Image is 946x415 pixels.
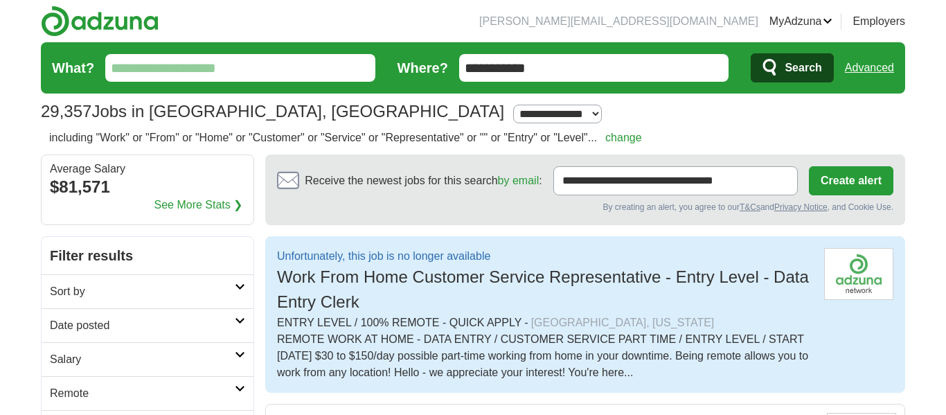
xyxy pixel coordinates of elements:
a: Advanced [845,54,894,82]
img: Careerbuilder (DPG) logo [824,248,893,300]
h2: Filter results [42,237,253,274]
button: Create alert [809,166,893,195]
li: [PERSON_NAME][EMAIL_ADDRESS][DOMAIN_NAME] [479,13,758,30]
label: Where? [398,58,448,78]
div: [GEOGRAPHIC_DATA], [US_STATE] [531,315,715,331]
p: Unfortunately, this job is no longer available [277,248,813,265]
a: Employers [853,13,905,30]
h1: Jobs in [GEOGRAPHIC_DATA], [GEOGRAPHIC_DATA] [41,102,504,121]
button: Search [751,53,833,82]
div: Average Salary [50,164,245,175]
a: Sort by [42,274,253,308]
span: 29,357 [41,99,91,124]
div: REMOTE WORK AT HOME - DATA ENTRY / CUSTOMER SERVICE PART TIME / ENTRY LEVEL / START [DATE] $30 to... [277,331,813,381]
h2: Salary [50,351,235,368]
h2: Sort by [50,283,235,300]
div: ENTRY LEVEL / 100% REMOTE - QUICK APPLY [277,315,813,331]
img: Adzuna logo [41,6,159,37]
h2: Date posted [50,317,235,334]
span: Receive the newest jobs for this search : [305,173,542,189]
a: MyAdzuna [769,13,833,30]
div: By creating an alert, you agree to our and , and Cookie Use. [277,201,893,213]
a: Remote [42,376,253,410]
span: Work From Home Customer Service Representative - Entry Level - Data Entry Clerk [277,267,809,311]
a: T&Cs [740,202,760,212]
a: Salary [42,342,253,376]
a: change [605,132,642,143]
a: See More Stats ❯ [154,197,243,213]
a: by email [498,175,539,186]
span: - [524,315,528,331]
span: Search [785,54,821,82]
div: $81,571 [50,175,245,200]
a: Date posted [42,308,253,342]
a: Privacy Notice [774,202,828,212]
label: What? [52,58,94,78]
h2: including "Work" or "From" or "Home" or "Customer" or "Service" or "Representative" or "" or "Ent... [49,130,642,146]
h2: Remote [50,385,235,402]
